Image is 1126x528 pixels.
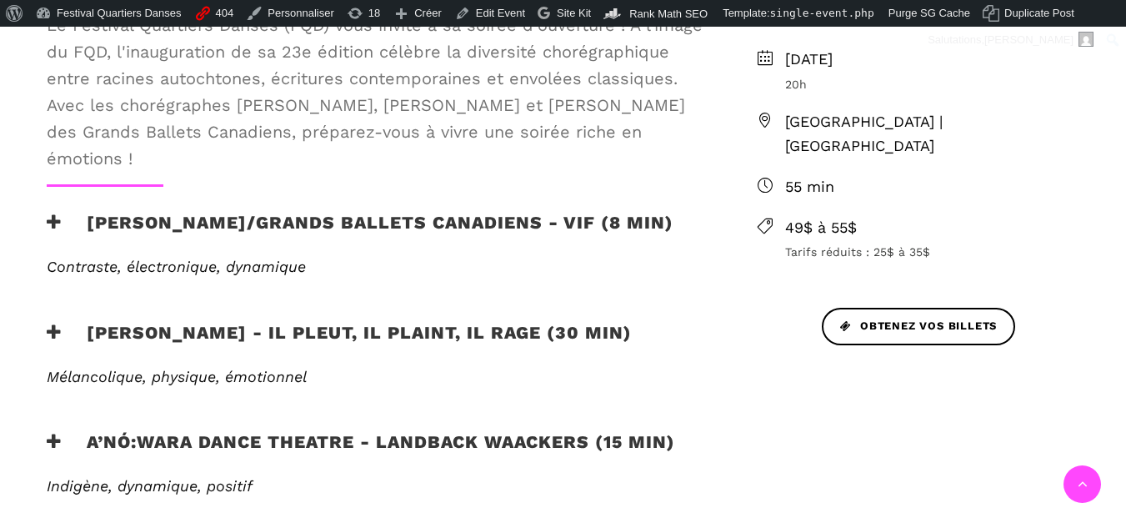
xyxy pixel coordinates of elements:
[785,243,1080,261] span: Tarifs réduits : 25$ à 35$
[47,212,673,254] h3: [PERSON_NAME]/Grands Ballets Canadiens - Vif (8 min)
[557,7,591,19] span: Site Kit
[770,7,874,19] span: single-event.php
[47,258,306,275] span: Contraste, électronique, dynamique
[785,48,1080,72] span: [DATE]
[785,175,1080,199] span: 55 min
[47,368,307,385] span: Mélancolique, physique, émotionnel
[922,27,1100,53] a: Salutations,
[822,308,1015,345] a: Obtenez vos billets
[785,110,1080,158] span: [GEOGRAPHIC_DATA] | [GEOGRAPHIC_DATA]
[984,33,1073,46] span: [PERSON_NAME]
[785,75,1080,93] span: 20h
[47,477,253,495] span: Indigène, dynamique, positif
[785,216,1080,240] span: 49$ à 55$
[629,8,708,20] span: Rank Math SEO
[840,318,997,335] span: Obtenez vos billets
[47,322,632,364] h3: [PERSON_NAME] - Il pleut, il plaint, il rage (30 min)
[47,12,703,172] span: Le Festival Quartiers Danses (FQD) vous invite à sa soirée d'ouverture ! À l’image du FQD, l'inau...
[47,431,675,473] h3: A’nó:wara Dance Theatre - Landback Waackers (15 min)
